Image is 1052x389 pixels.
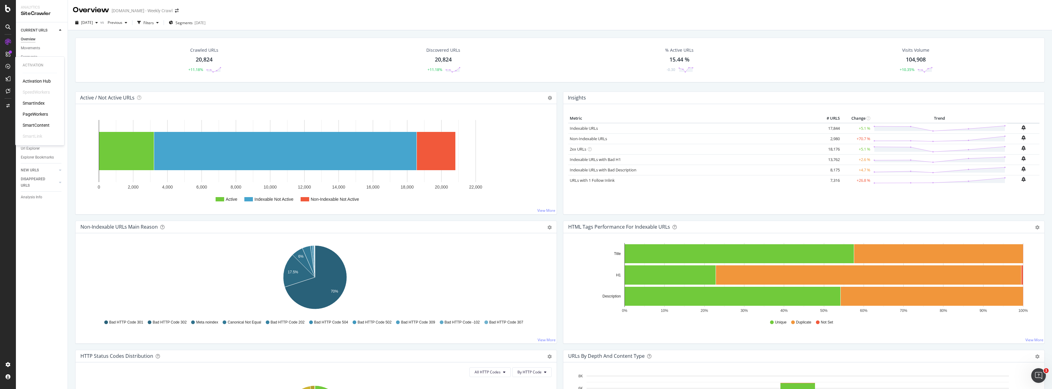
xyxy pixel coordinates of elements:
span: 2025 Oct. 13th [81,20,93,25]
div: Explorer Bookmarks [21,154,54,161]
text: 30% [740,309,748,313]
td: +5.1 % [841,123,872,134]
th: Trend [872,114,1007,123]
div: arrow-right-arrow-left [175,9,179,13]
div: 20,824 [435,56,452,64]
button: Previous [105,18,130,28]
div: 20,824 [196,56,213,64]
a: SmartContent [23,122,50,128]
span: All HTTP Codes [475,369,501,375]
div: A chart. [568,243,1037,314]
td: +26.8 % [841,175,872,185]
div: SmartIndex [23,100,45,106]
div: PageWorkers [23,111,48,117]
span: Bad HTTP Code 302 [153,320,187,325]
a: CURRENT URLS [21,27,57,34]
a: Non-Indexable URLs [570,136,607,141]
button: Segments[DATE] [166,18,208,28]
button: By HTTP Code [512,367,552,377]
a: 2xx URLs [570,146,586,152]
div: -0.30 [667,67,675,72]
a: NEW URLS [21,167,57,174]
span: Canonical Not Equal [228,320,261,325]
div: SiteCrawler [21,10,63,17]
div: Segments [21,54,37,60]
text: 70% [900,309,907,313]
span: 1 [1044,368,1049,373]
text: 14,000 [332,185,345,189]
div: bell-plus [1021,166,1026,171]
a: Indexable URLs with Bad Description [570,167,636,173]
a: Activation Hub [23,78,51,84]
div: Crawled URLs [190,47,218,53]
div: Filters [143,20,154,25]
a: Segments [21,54,63,60]
div: +11.18% [188,67,203,72]
div: Activation [23,63,57,68]
span: Bad HTTP Code -102 [445,320,480,325]
text: Indexable Not Active [254,197,294,202]
text: 70% [331,289,338,294]
div: gear [1035,225,1039,230]
text: 90% [980,309,987,313]
text: 40% [780,309,788,313]
text: 18,000 [401,185,414,189]
td: +4.7 % [841,165,872,175]
div: +10.35% [900,67,914,72]
text: 4,000 [162,185,173,189]
span: Bad HTTP Code 309 [401,320,435,325]
div: Overview [21,36,35,43]
div: NEW URLS [21,167,39,174]
a: Explorer Bookmarks [21,154,63,161]
text: 0 [98,185,100,189]
span: Bad HTTP Code 502 [357,320,391,325]
span: Previous [105,20,122,25]
div: HTTP Status Codes Distribution [80,353,153,359]
th: Change [841,114,872,123]
div: bell-plus [1021,156,1026,161]
td: +70.7 % [841,133,872,144]
text: 22,000 [469,185,482,189]
span: Segments [176,20,193,25]
td: 13,762 [817,154,841,165]
text: 10,000 [264,185,277,189]
div: SmartLink [23,133,42,139]
a: Movements [21,45,63,51]
text: Non-Indexable Not Active [311,197,359,202]
span: By HTTP Code [517,369,542,375]
td: 8,175 [817,165,841,175]
div: 15.44 % [669,56,690,64]
a: Analysis Info [21,194,63,200]
span: Bad HTTP Code 202 [271,320,305,325]
div: Url Explorer [21,145,40,152]
a: Url Explorer [21,145,63,152]
text: 50% [820,309,828,313]
div: A chart. [80,243,550,314]
text: Title [614,252,621,256]
div: [DOMAIN_NAME] - Weekly Crawl [112,8,172,14]
div: DISAPPEARED URLS [21,176,52,189]
text: 6% [298,254,304,259]
span: vs [100,20,105,25]
text: 0% [622,309,628,313]
text: Active [226,197,237,202]
a: View More [1025,337,1043,342]
text: 60% [860,309,867,313]
div: CURRENT URLS [21,27,47,34]
td: 2,980 [817,133,841,144]
div: [DATE] [194,20,206,25]
td: +5.1 % [841,144,872,154]
span: Bad HTTP Code 301 [109,320,143,325]
a: View More [537,208,555,213]
div: SpeedWorkers [23,89,50,95]
svg: A chart. [80,114,552,209]
text: 8K [578,374,583,378]
span: Bad HTTP Code 307 [489,320,523,325]
td: 18,176 [817,144,841,154]
div: bell-plus [1021,146,1026,151]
